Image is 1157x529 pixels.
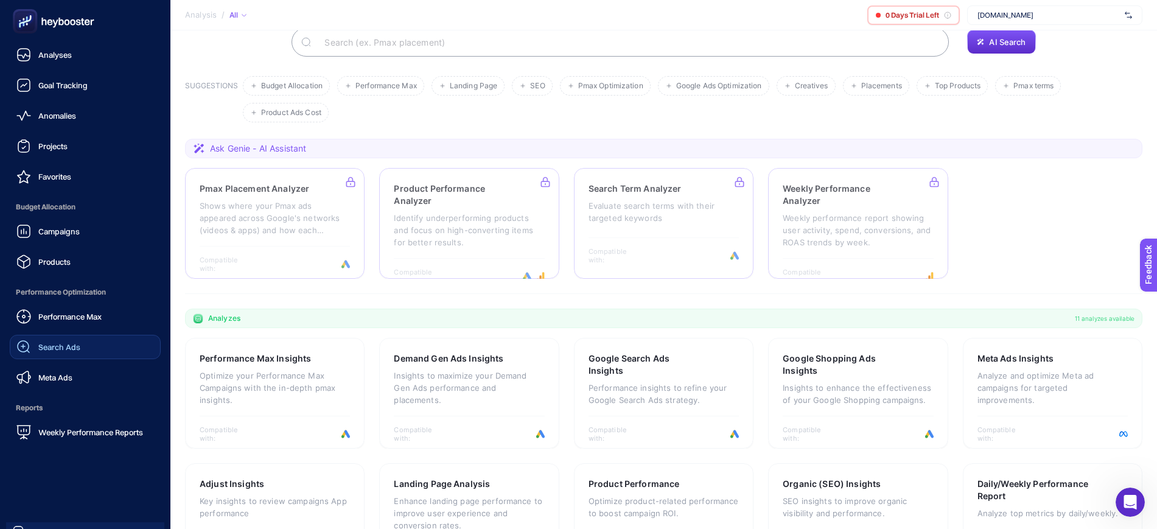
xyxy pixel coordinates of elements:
p: Key insights to review campaigns App performance [200,495,350,519]
a: Campaigns [10,219,161,243]
p: Insights to enhance the effectiveness of your Google Shopping campaigns. [783,382,933,406]
h3: Demand Gen Ads Insights [394,352,503,365]
div: All [229,10,246,20]
p: Analyze and optimize Meta ad campaigns for targeted improvements. [977,370,1128,406]
span: Performance Optimization [10,280,161,304]
p: Optimize your Performance Max Campaigns with the in-depth pmax insights. [200,370,350,406]
p: Insights to maximize your Demand Gen Ads performance and placements. [394,370,544,406]
a: Demand Gen Ads InsightsInsights to maximize your Demand Gen Ads performance and placements.Compat... [379,338,559,449]
h3: Adjust Insights [200,478,264,490]
span: Analysis [185,10,217,20]
a: Search Term AnalyzerEvaluate search terms with their targeted keywordsCompatible with: [574,168,753,279]
span: 0 Days Trial Left [886,10,939,20]
span: Budget Allocation [261,82,323,91]
span: Pmax Optimization [578,82,643,91]
input: Search [315,25,939,59]
span: Compatible with: [977,426,1032,443]
span: Ask Genie - AI Assistant [210,142,306,155]
p: Performance insights to refine your Google Search Ads strategy. [589,382,739,406]
a: Analyses [10,43,161,67]
h3: Performance Max Insights [200,352,311,365]
h3: Google Shopping Ads Insights [783,352,895,377]
span: Google Ads Optimization [676,82,762,91]
span: AI Search [989,37,1026,47]
a: Google Shopping Ads InsightsInsights to enhance the effectiveness of your Google Shopping campaig... [768,338,948,449]
span: Products [38,257,71,267]
a: Pmax Placement AnalyzerShows where your Pmax ads appeared across Google's networks (videos & apps... [185,168,365,279]
span: Performance Max [38,312,102,321]
h3: Organic (SEO) Insights [783,478,881,490]
span: Weekly Performance Reports [38,427,143,437]
h3: Product Performance [589,478,680,490]
h3: Daily/Weekly Performance Report [977,478,1091,502]
span: [DOMAIN_NAME] [977,10,1120,20]
p: SEO insights to improve organic visibility and performance. [783,495,933,519]
span: Pmax terms [1013,82,1054,91]
p: Optimize product-related performance to boost campaign ROI. [589,495,739,519]
a: Projects [10,134,161,158]
button: AI Search [967,30,1035,54]
span: Compatible with: [783,426,837,443]
a: Weekly Performance AnalyzerWeekly performance report showing user activity, spend, conversions, a... [768,168,948,279]
span: Top Products [935,82,980,91]
a: Search Ads [10,335,161,359]
iframe: Intercom live chat [1116,488,1145,517]
span: / [222,10,225,19]
a: Google Search Ads InsightsPerformance insights to refine your Google Search Ads strategy.Compatib... [574,338,753,449]
span: Budget Allocation [10,195,161,219]
a: Favorites [10,164,161,189]
h3: SUGGESTIONS [185,81,238,122]
span: Campaigns [38,226,80,236]
span: Landing Page [450,82,497,91]
p: Analyze top metrics by daily/weekly. [977,507,1128,519]
a: Performance Max [10,304,161,329]
a: Performance Max InsightsOptimize your Performance Max Campaigns with the in-depth pmax insights.C... [185,338,365,449]
a: Goal Tracking [10,73,161,97]
a: Meta Ads InsightsAnalyze and optimize Meta ad campaigns for targeted improvements.Compatible with: [963,338,1142,449]
span: Placements [861,82,902,91]
span: Feedback [7,4,46,13]
a: Weekly Performance Reports [10,420,161,444]
span: Reports [10,396,161,420]
span: Search Ads [38,342,80,352]
h3: Google Search Ads Insights [589,352,701,377]
span: Compatible with: [394,426,449,443]
span: Creatives [795,82,828,91]
span: SEO [530,82,545,91]
span: Goal Tracking [38,80,88,90]
span: Projects [38,141,68,151]
span: Compatible with: [200,426,254,443]
h3: Meta Ads Insights [977,352,1054,365]
span: Compatible with: [589,426,643,443]
a: Product Performance AnalyzerIdentify underperforming products and focus on high-converting items ... [379,168,559,279]
span: Product Ads Cost [261,108,321,117]
a: Anomalies [10,103,161,128]
img: svg%3e [1125,9,1132,21]
span: Performance Max [355,82,417,91]
span: Meta Ads [38,373,72,382]
span: Favorites [38,172,71,181]
a: Meta Ads [10,365,161,390]
span: 11 analyzes available [1075,314,1134,323]
span: Analyses [38,50,72,60]
h3: Landing Page Analysis [394,478,490,490]
span: Analyzes [208,314,240,323]
a: Products [10,250,161,274]
span: Anomalies [38,111,76,121]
